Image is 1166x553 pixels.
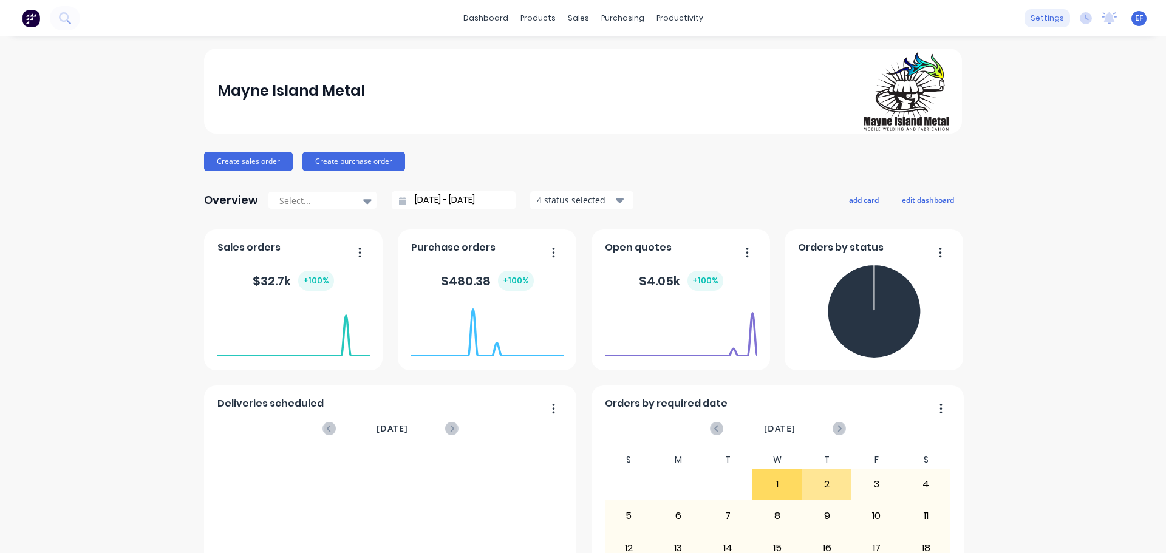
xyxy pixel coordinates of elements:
[902,469,950,500] div: 4
[704,501,752,531] div: 7
[217,79,365,103] div: Mayne Island Metal
[650,9,709,27] div: productivity
[253,271,334,291] div: $ 32.7k
[514,9,562,27] div: products
[841,192,887,208] button: add card
[798,240,884,255] span: Orders by status
[441,271,534,291] div: $ 480.38
[298,271,334,291] div: + 100 %
[217,396,324,411] span: Deliveries scheduled
[377,422,408,435] span: [DATE]
[204,188,258,212] div: Overview
[604,451,654,469] div: S
[411,240,496,255] span: Purchase orders
[852,501,901,531] div: 10
[595,9,650,27] div: purchasing
[703,451,753,469] div: T
[653,451,703,469] div: M
[639,271,723,291] div: $ 4.05k
[498,271,534,291] div: + 100 %
[752,451,802,469] div: W
[457,9,514,27] a: dashboard
[217,240,281,255] span: Sales orders
[753,501,802,531] div: 8
[654,501,703,531] div: 6
[894,192,962,208] button: edit dashboard
[605,240,672,255] span: Open quotes
[803,501,851,531] div: 9
[530,191,633,209] button: 4 status selected
[864,52,949,130] img: Mayne Island Metal
[1025,9,1070,27] div: settings
[901,451,951,469] div: S
[1135,13,1143,24] span: EF
[851,451,901,469] div: F
[902,501,950,531] div: 11
[537,194,613,206] div: 4 status selected
[803,469,851,500] div: 2
[852,469,901,500] div: 3
[764,422,796,435] span: [DATE]
[802,451,852,469] div: T
[753,469,802,500] div: 1
[302,152,405,171] button: Create purchase order
[562,9,595,27] div: sales
[687,271,723,291] div: + 100 %
[204,152,293,171] button: Create sales order
[605,501,653,531] div: 5
[605,396,728,411] span: Orders by required date
[22,9,40,27] img: Factory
